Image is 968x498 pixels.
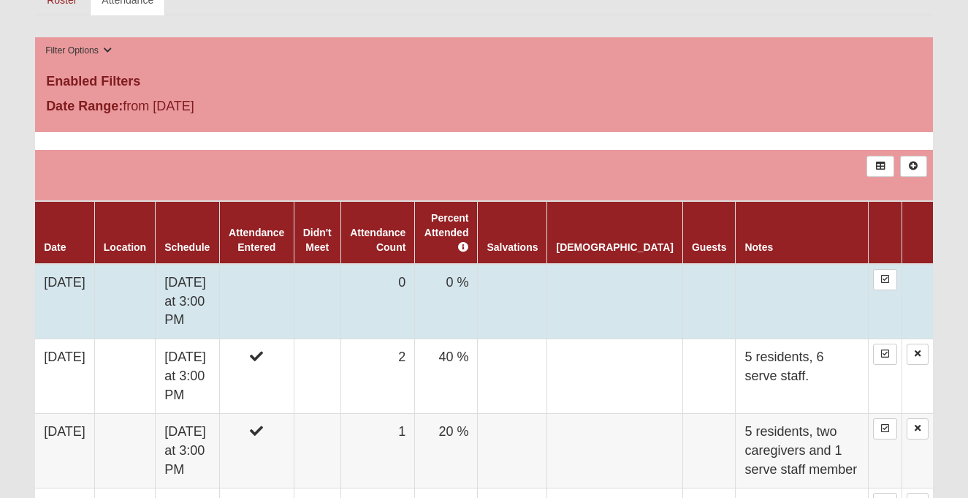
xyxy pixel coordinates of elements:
a: Alt+N [900,156,927,177]
td: 40 % [415,339,478,414]
a: Delete [907,418,929,439]
td: 1 [340,414,415,488]
td: 0 % [415,264,478,339]
td: 5 residents, two caregivers and 1 serve staff member [736,414,868,488]
a: Attendance Entered [229,227,284,253]
a: Notes [744,241,773,253]
th: Salvations [478,201,547,264]
td: [DATE] [35,339,94,414]
h4: Enabled Filters [46,74,922,90]
th: Guests [682,201,735,264]
td: 0 [340,264,415,339]
td: 2 [340,339,415,414]
td: [DATE] at 3:00 PM [156,264,220,339]
a: Location [104,241,146,253]
th: [DEMOGRAPHIC_DATA] [547,201,682,264]
a: Export to Excel [866,156,893,177]
a: Schedule [164,241,210,253]
td: [DATE] at 3:00 PM [156,414,220,488]
td: [DATE] at 3:00 PM [156,339,220,414]
a: Enter Attendance [873,269,897,290]
label: Date Range: [46,97,123,116]
td: [DATE] [35,414,94,488]
td: 20 % [415,414,478,488]
button: Filter Options [41,43,116,59]
div: from [DATE] [35,97,335,120]
a: Date [44,241,66,253]
a: Didn't Meet [303,227,332,253]
td: 5 residents, 6 serve staff. [736,339,868,414]
td: [DATE] [35,264,94,339]
a: Enter Attendance [873,344,897,365]
a: Delete [907,344,929,365]
a: Enter Attendance [873,418,897,439]
a: Attendance Count [350,227,405,253]
a: Percent Attended [424,212,469,253]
